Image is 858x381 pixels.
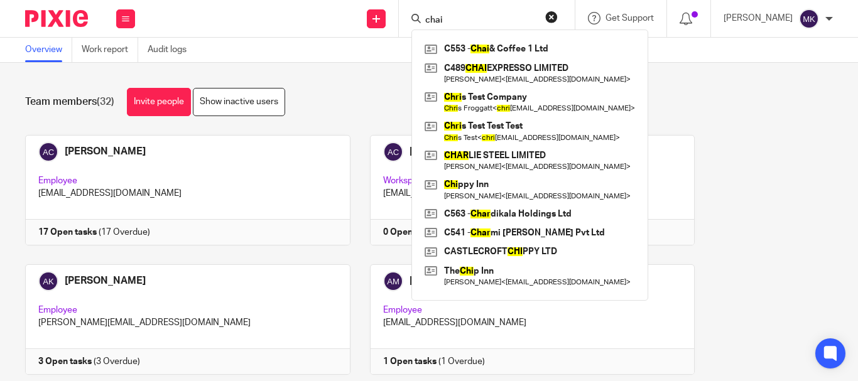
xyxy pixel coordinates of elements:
a: Invite people [127,88,191,116]
a: Work report [82,38,138,62]
span: (32) [97,97,114,107]
h1: Team members [25,95,114,109]
a: Overview [25,38,72,62]
button: Clear [545,11,558,23]
span: Get Support [605,14,654,23]
a: Show inactive users [193,88,285,116]
input: Search [424,15,537,26]
img: svg%3E [799,9,819,29]
img: Pixie [25,10,88,27]
p: [PERSON_NAME] [724,12,793,24]
a: Audit logs [148,38,196,62]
